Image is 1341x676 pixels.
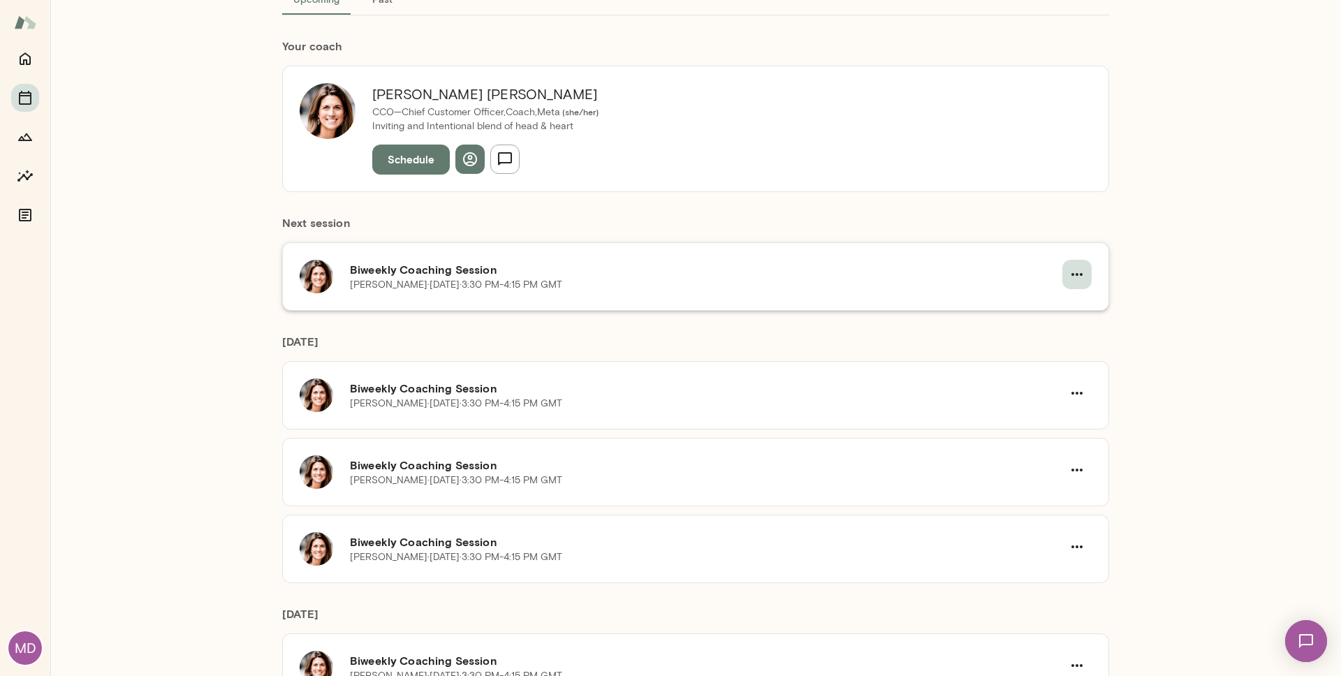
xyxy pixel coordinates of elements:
[11,84,39,112] button: Sessions
[372,83,599,105] h6: [PERSON_NAME] [PERSON_NAME]
[372,145,450,174] button: Schedule
[282,333,1109,361] h6: [DATE]
[372,105,599,119] p: CCO—Chief Customer Officer,Coach, Meta
[560,107,599,117] span: ( she/her )
[11,123,39,151] button: Growth Plan
[350,550,562,564] p: [PERSON_NAME] · [DATE] · 3:30 PM-4:15 PM GMT
[11,162,39,190] button: Insights
[350,652,1062,669] h6: Biweekly Coaching Session
[350,457,1062,473] h6: Biweekly Coaching Session
[282,38,1109,54] h6: Your coach
[14,9,36,36] img: Mento
[372,119,599,133] p: Inviting and Intentional blend of head & heart
[282,605,1109,633] h6: [DATE]
[300,83,356,139] img: Gwen Throckmorton
[350,534,1062,550] h6: Biweekly Coaching Session
[350,278,562,292] p: [PERSON_NAME] · [DATE] · 3:30 PM-4:15 PM GMT
[350,380,1062,397] h6: Biweekly Coaching Session
[350,261,1062,278] h6: Biweekly Coaching Session
[490,145,520,174] button: Send message
[455,145,485,174] button: View profile
[8,631,42,665] div: MD
[350,397,562,411] p: [PERSON_NAME] · [DATE] · 3:30 PM-4:15 PM GMT
[350,473,562,487] p: [PERSON_NAME] · [DATE] · 3:30 PM-4:15 PM GMT
[282,214,1109,242] h6: Next session
[11,201,39,229] button: Documents
[11,45,39,73] button: Home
